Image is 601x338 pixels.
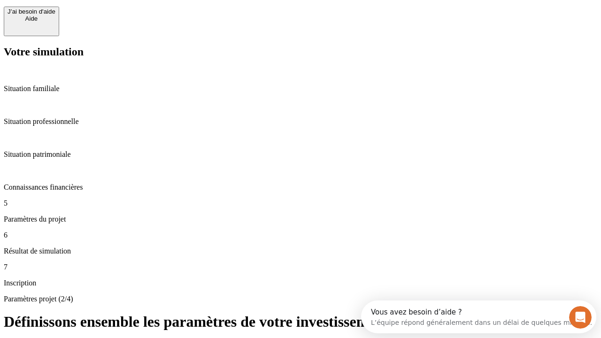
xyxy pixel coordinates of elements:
div: J’ai besoin d'aide [8,8,55,15]
p: Paramètres du projet [4,215,597,223]
iframe: Intercom live chat [569,306,592,329]
p: Situation patrimoniale [4,150,597,159]
p: Situation professionnelle [4,117,597,126]
iframe: Intercom live chat discovery launcher [361,300,596,333]
p: 7 [4,263,597,271]
p: 5 [4,199,597,207]
h1: Définissons ensemble les paramètres de votre investissement [4,313,597,330]
div: L’équipe répond généralement dans un délai de quelques minutes. [10,15,231,25]
button: J’ai besoin d'aideAide [4,7,59,36]
p: Connaissances financières [4,183,597,192]
p: Résultat de simulation [4,247,597,255]
p: Situation familiale [4,84,597,93]
p: 6 [4,231,597,239]
div: Ouvrir le Messenger Intercom [4,4,259,30]
div: Vous avez besoin d’aide ? [10,8,231,15]
p: Paramètres projet (2/4) [4,295,597,303]
div: Aide [8,15,55,22]
p: Inscription [4,279,597,287]
h2: Votre simulation [4,46,597,58]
